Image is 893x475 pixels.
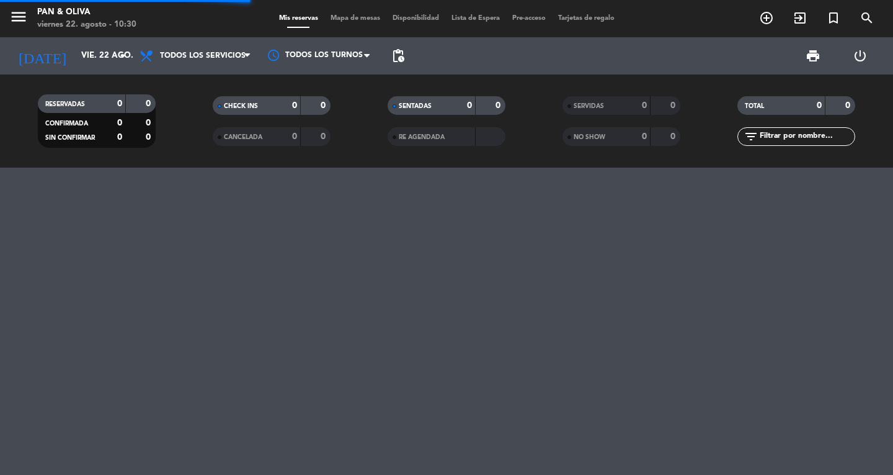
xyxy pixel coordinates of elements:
span: pending_actions [391,48,406,63]
div: LOG OUT [837,37,884,75]
span: TOTAL [745,103,764,109]
i: menu [9,7,28,26]
i: arrow_drop_down [115,48,130,63]
span: NO SHOW [574,134,605,140]
span: Pre-acceso [506,15,552,22]
strong: 0 [467,101,472,110]
span: Todos los servicios [160,52,246,60]
span: CANCELADA [224,134,262,140]
i: turned_in_not [826,11,841,25]
span: CONFIRMADA [45,120,88,127]
strong: 0 [321,101,328,110]
span: RESERVADAS [45,101,85,107]
strong: 0 [495,101,503,110]
span: Mapa de mesas [324,15,386,22]
strong: 0 [146,119,153,127]
strong: 0 [642,101,647,110]
strong: 0 [146,99,153,108]
i: search [860,11,874,25]
i: exit_to_app [793,11,807,25]
strong: 0 [321,132,328,141]
span: RE AGENDADA [399,134,445,140]
button: menu [9,7,28,30]
strong: 0 [117,133,122,142]
span: Mis reservas [273,15,324,22]
i: add_circle_outline [759,11,774,25]
span: print [806,48,820,63]
span: SIN CONFIRMAR [45,135,95,141]
strong: 0 [292,132,297,141]
span: Lista de Espera [445,15,506,22]
strong: 0 [292,101,297,110]
strong: 0 [117,119,122,127]
span: Disponibilidad [386,15,445,22]
span: Tarjetas de regalo [552,15,621,22]
strong: 0 [146,133,153,142]
strong: 0 [117,99,122,108]
i: [DATE] [9,42,75,70]
strong: 0 [642,132,647,141]
strong: 0 [817,101,822,110]
span: SERVIDAS [574,103,604,109]
span: CHECK INS [224,103,258,109]
strong: 0 [670,101,678,110]
strong: 0 [670,132,678,141]
div: viernes 22. agosto - 10:30 [37,19,136,31]
i: filter_list [744,129,758,144]
i: power_settings_new [853,48,868,63]
div: Pan & Oliva [37,6,136,19]
span: SENTADAS [399,103,432,109]
strong: 0 [845,101,853,110]
input: Filtrar por nombre... [758,130,855,143]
